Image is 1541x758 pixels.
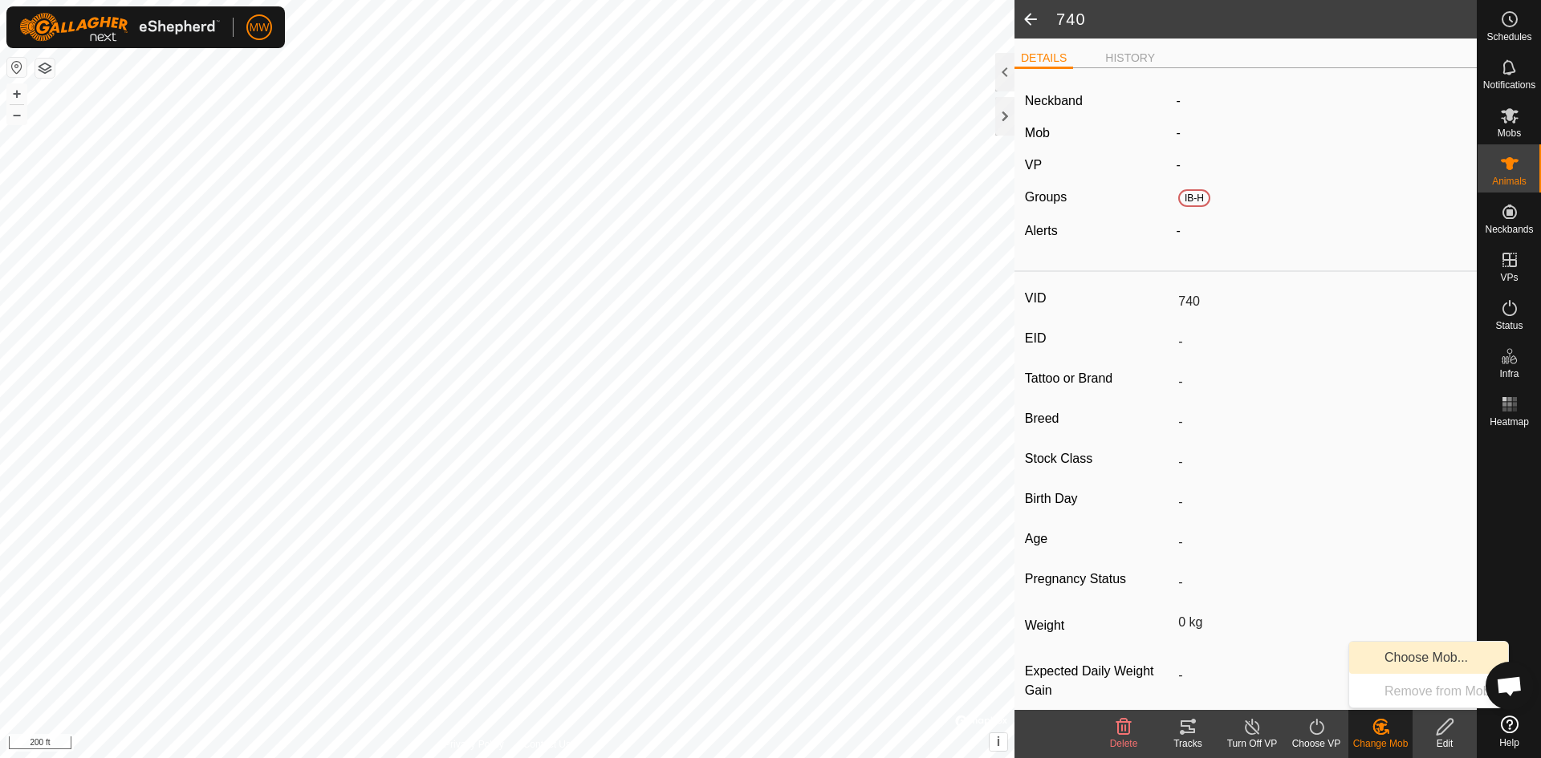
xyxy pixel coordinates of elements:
[1486,32,1531,42] span: Schedules
[1349,642,1508,674] li: Choose Mob...
[1499,369,1519,379] span: Infra
[7,58,26,77] button: Reset Map
[1177,126,1181,140] span: -
[1025,368,1172,389] label: Tattoo or Brand
[1486,662,1534,710] div: Open chat
[1485,225,1533,234] span: Neckbands
[7,84,26,103] button: +
[1025,158,1042,172] label: VP
[1025,328,1172,349] label: EID
[1498,128,1521,138] span: Mobs
[1177,91,1181,111] label: -
[1384,648,1468,667] span: Choose Mob...
[1492,176,1527,186] span: Animals
[1014,50,1073,69] li: DETAILS
[990,733,1007,751] button: i
[523,737,571,752] a: Contact Us
[1099,50,1161,67] li: HISTORY
[1178,189,1211,207] span: IB-H
[1413,736,1477,751] div: Edit
[444,737,504,752] a: Privacy Policy
[1483,80,1535,90] span: Notifications
[1170,221,1474,241] div: -
[1025,662,1172,700] label: Expected Daily Weight Gain
[1025,408,1172,429] label: Breed
[1025,91,1083,111] label: Neckband
[1220,736,1284,751] div: Turn Off VP
[1499,738,1519,748] span: Help
[1025,448,1172,469] label: Stock Class
[1025,288,1172,309] label: VID
[1025,569,1172,590] label: Pregnancy Status
[1056,10,1477,29] h2: 740
[1025,488,1172,509] label: Birth Day
[250,19,270,36] span: MW
[1025,224,1058,237] label: Alerts
[1478,709,1541,754] a: Help
[1156,736,1220,751] div: Tracks
[1284,736,1348,751] div: Choose VP
[1025,609,1172,642] label: Weight
[1025,126,1050,140] label: Mob
[19,13,220,42] img: Gallagher Logo
[1500,273,1518,282] span: VPs
[1177,158,1181,172] app-display-virtual-paddock-transition: -
[35,59,55,78] button: Map Layers
[7,105,26,124] button: –
[1025,190,1067,204] label: Groups
[1025,529,1172,549] label: Age
[1490,417,1529,427] span: Heatmap
[1495,321,1523,330] span: Status
[997,735,1000,748] span: i
[1348,736,1413,751] div: Change Mob
[1110,738,1138,749] span: Delete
